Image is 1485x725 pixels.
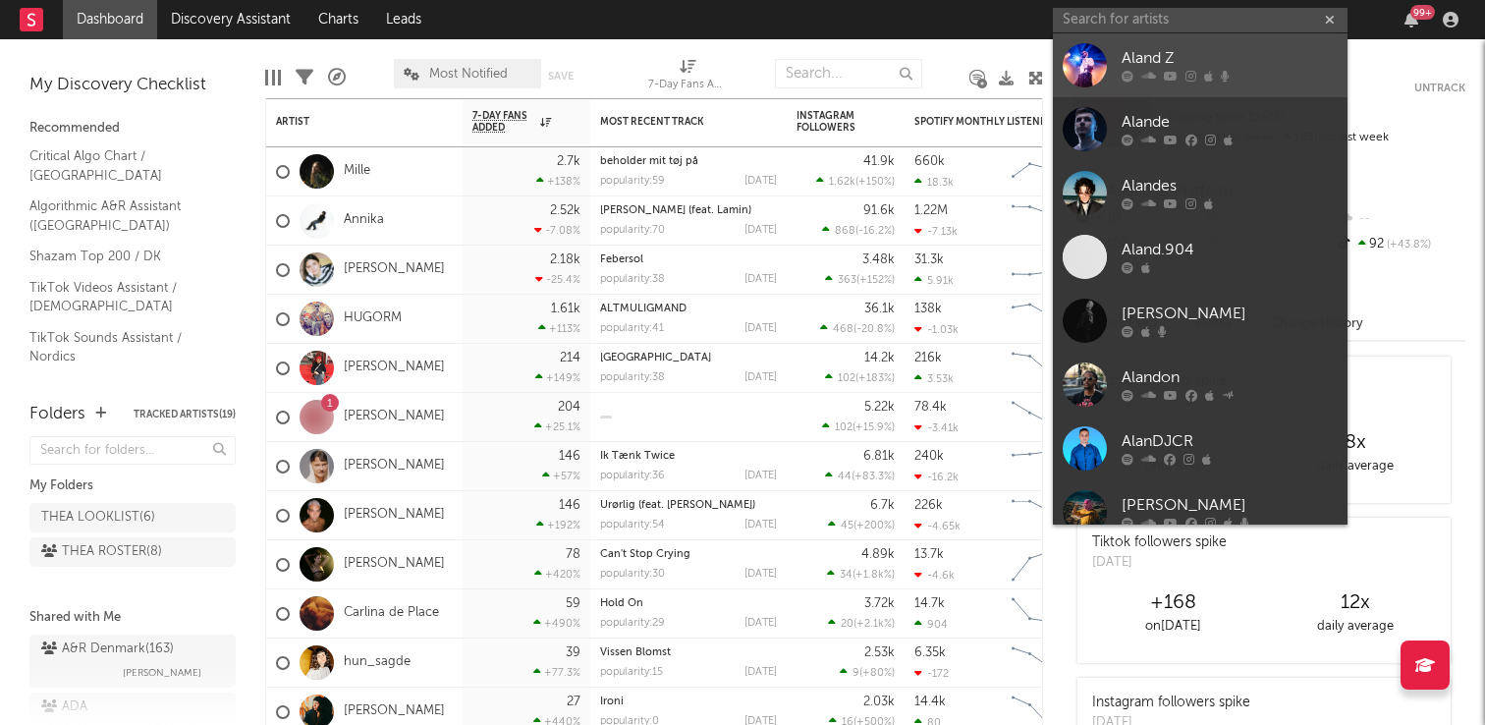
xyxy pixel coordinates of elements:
div: [PERSON_NAME] [1122,303,1338,326]
a: [PERSON_NAME] [1053,480,1347,544]
a: Annika [344,212,384,229]
svg: Chart title [1003,589,1091,639]
a: [PERSON_NAME] [344,409,445,425]
div: Instagram followers spike [1092,693,1250,713]
div: daily average [1264,455,1446,478]
div: 13.7k [914,548,944,561]
a: Can't Stop Crying [600,549,690,560]
div: 1.61k [551,303,580,315]
a: Ik Tænk Twice [600,451,675,462]
a: THEA LOOKLIST(6) [29,503,236,532]
div: ( ) [825,273,895,286]
div: +420 % [534,568,580,581]
a: [PERSON_NAME] [1053,289,1347,353]
svg: Chart title [1003,295,1091,344]
div: A&R Pipeline [328,49,346,106]
a: [PERSON_NAME] [344,507,445,524]
div: +113 % [538,322,580,335]
div: 78 [566,548,580,561]
div: ( ) [820,322,895,335]
div: [DATE] [744,569,777,580]
div: 14.7k [914,597,945,610]
a: Alandes [1053,161,1347,225]
div: ( ) [828,617,895,630]
div: Can't Stop Crying [600,549,777,560]
svg: Chart title [1003,196,1091,246]
div: My Folders [29,474,236,498]
a: Hold On [600,598,643,609]
div: [DATE] [744,323,777,334]
span: +80 % [862,668,892,679]
button: Save [548,71,574,82]
div: Hold On [600,598,777,609]
a: Ironi [600,697,624,707]
a: HUGORM [344,310,402,327]
div: popularity: 15 [600,667,663,678]
div: Artist [276,116,423,128]
a: TikTok Videos Assistant / [DEMOGRAPHIC_DATA] [29,277,216,317]
a: Algorithmic A&R Assistant ([GEOGRAPHIC_DATA]) [29,195,216,236]
div: popularity: 38 [600,372,665,383]
div: [DATE] [744,618,777,629]
a: [PERSON_NAME] [344,360,445,376]
div: popularity: 54 [600,520,665,530]
div: 6.35k [914,646,946,659]
div: -3.41k [914,421,959,434]
a: TikTok Sounds Assistant / Nordics [29,327,216,367]
span: -20.8 % [856,324,892,335]
div: Filters [296,49,313,106]
span: Most Notified [429,68,508,81]
div: [DATE] [744,520,777,530]
div: 146 [559,450,580,463]
div: -4.65k [914,520,961,532]
div: 59 [566,597,580,610]
div: 3.72k [864,597,895,610]
div: 660k [914,155,945,168]
span: +200 % [856,521,892,531]
div: [PERSON_NAME] [1122,494,1338,518]
div: -172 [914,667,949,680]
div: -- [1335,206,1465,232]
input: Search for folders... [29,436,236,465]
span: 7-Day Fans Added [472,110,535,134]
div: 6.81k [863,450,895,463]
div: 12 x [1264,591,1446,615]
div: +77.3 % [533,666,580,679]
div: Febersol [600,254,777,265]
div: 7-Day Fans Added (7-Day Fans Added) [648,49,727,106]
div: 18.3k [914,176,954,189]
a: [PERSON_NAME] [344,458,445,474]
div: 2.53k [864,646,895,659]
div: Stolt (feat. Lamin) [600,205,777,216]
div: 78.4k [914,401,947,414]
a: AlanDJCR [1053,417,1347,480]
svg: Chart title [1003,491,1091,540]
input: Search for artists [1053,8,1347,32]
a: hun_sagde [344,654,411,671]
div: Verona [600,353,777,363]
div: THEA ROSTER ( 8 ) [41,540,162,564]
a: Alandon [1053,353,1347,417]
div: +490 % [533,617,580,630]
div: ( ) [827,568,895,581]
div: 92 [1335,232,1465,257]
div: ( ) [822,224,895,237]
div: Shared with Me [29,606,236,630]
div: 31.3k [914,253,944,266]
div: Ironi [600,697,777,707]
div: Alandon [1122,366,1338,390]
div: 1.22M [914,204,948,217]
div: AlanDJCR [1122,430,1338,454]
div: 2.18k [550,253,580,266]
svg: Chart title [1003,393,1091,442]
a: A&R Denmark(163)[PERSON_NAME] [29,635,236,688]
div: -4.6k [914,569,955,582]
span: +83.3 % [854,472,892,482]
div: My Discovery Checklist [29,74,236,97]
div: Ik Tænk Twice [600,451,777,462]
div: Most Recent Track [600,116,747,128]
span: +183 % [858,373,892,384]
div: 5.22k [864,401,895,414]
button: Tracked Artists(19) [134,410,236,419]
a: Vissen Blomst [600,647,671,658]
